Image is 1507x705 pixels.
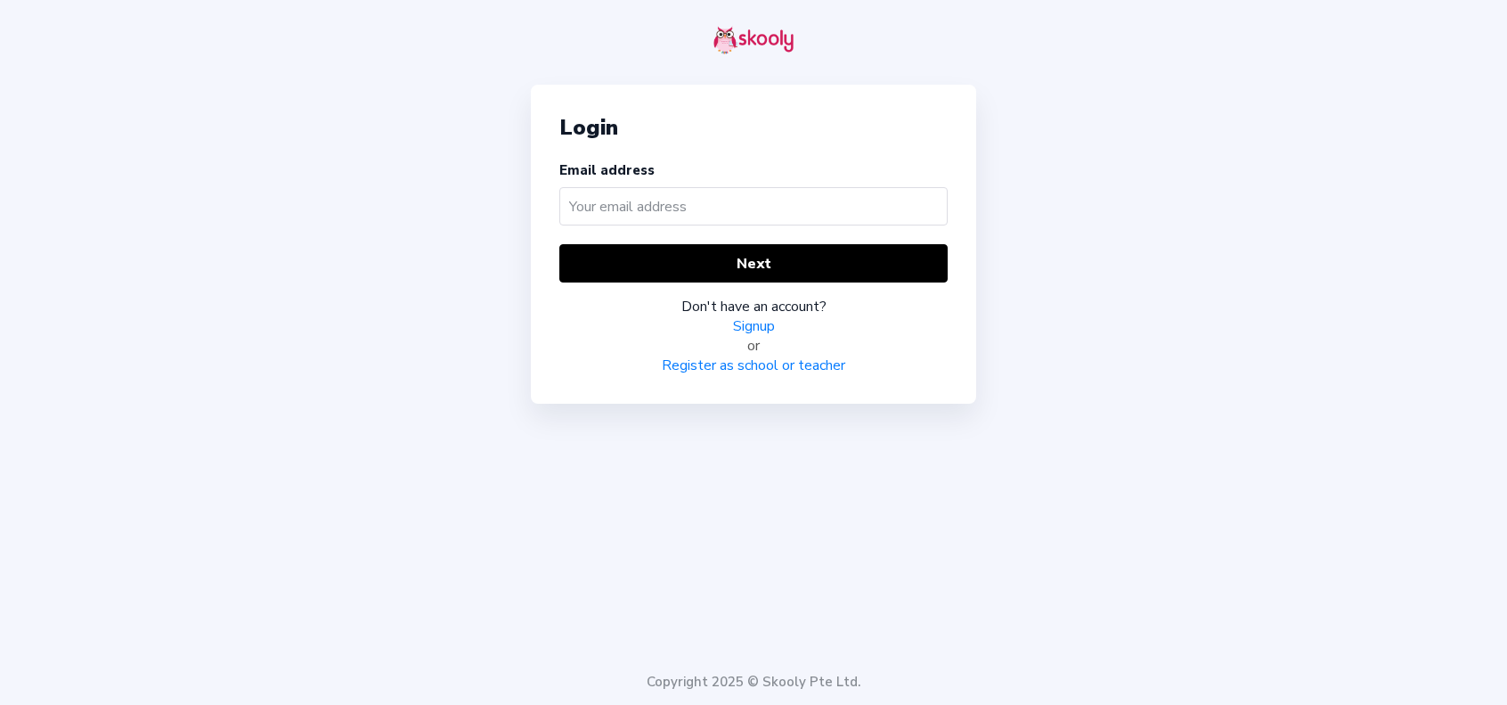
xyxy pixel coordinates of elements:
a: Signup [733,316,775,336]
button: Next [559,244,948,283]
img: skooly-logo.png [713,26,794,54]
label: Email address [559,161,655,179]
div: or [559,336,948,356]
div: Login [559,113,948,142]
div: Don't have an account? [559,297,948,316]
button: arrow back outline [531,32,550,52]
input: Your email address [559,187,948,225]
a: Register as school or teacher [662,356,845,375]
